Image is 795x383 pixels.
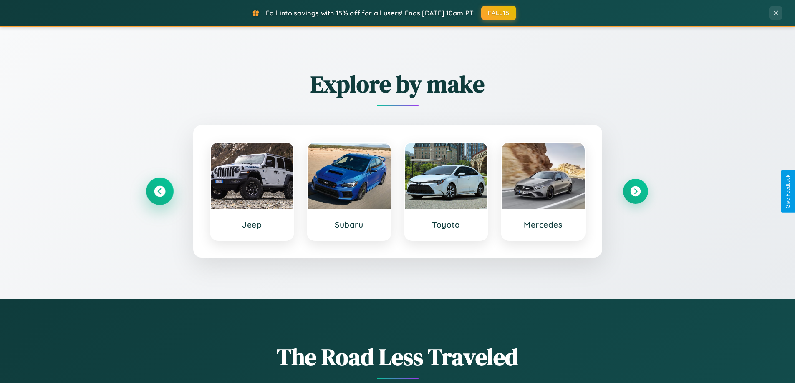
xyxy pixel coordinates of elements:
h2: Explore by make [147,68,648,100]
button: FALL15 [481,6,516,20]
h3: Subaru [316,220,382,230]
h1: The Road Less Traveled [147,341,648,373]
h3: Jeep [219,220,285,230]
h3: Mercedes [510,220,576,230]
div: Give Feedback [785,175,791,208]
h3: Toyota [413,220,480,230]
span: Fall into savings with 15% off for all users! Ends [DATE] 10am PT. [266,9,475,17]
